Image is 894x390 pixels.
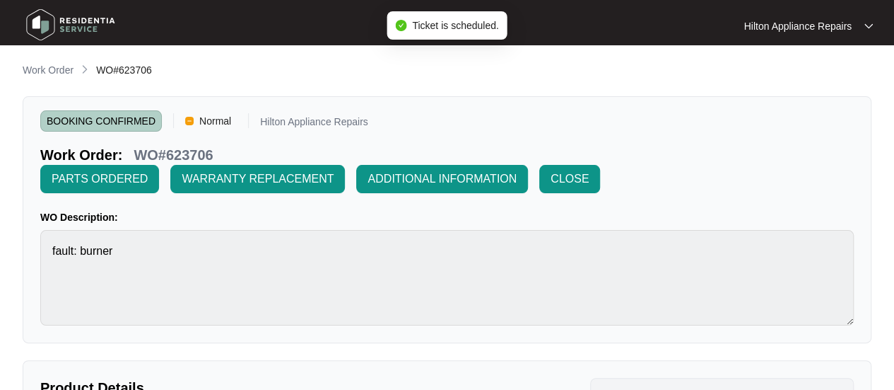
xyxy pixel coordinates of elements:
[40,165,159,193] button: PARTS ORDERED
[79,64,90,75] img: chevron-right
[20,63,76,79] a: Work Order
[551,171,589,188] span: CLOSE
[182,171,334,188] span: WARRANTY REPLACEMENT
[23,63,73,77] p: Work Order
[134,145,213,165] p: WO#623706
[96,64,152,76] span: WO#623706
[412,20,498,31] span: Ticket is scheduled.
[743,19,852,33] p: Hilton Appliance Repairs
[21,4,120,46] img: residentia service logo
[40,230,854,326] textarea: fault: burner
[40,145,122,165] p: Work Order:
[185,117,194,125] img: Vercel Logo
[539,165,600,193] button: CLOSE
[864,23,873,30] img: dropdown arrow
[367,171,517,188] span: ADDITIONAL INFORMATION
[40,110,162,132] span: BOOKING CONFIRMED
[170,165,345,193] button: WARRANTY REPLACEMENT
[40,210,854,224] p: WO Description:
[395,20,406,31] span: check-circle
[260,117,368,132] p: Hilton Appliance Repairs
[356,165,528,193] button: ADDITIONAL INFORMATION
[52,171,148,188] span: PARTS ORDERED
[194,110,237,132] span: Normal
